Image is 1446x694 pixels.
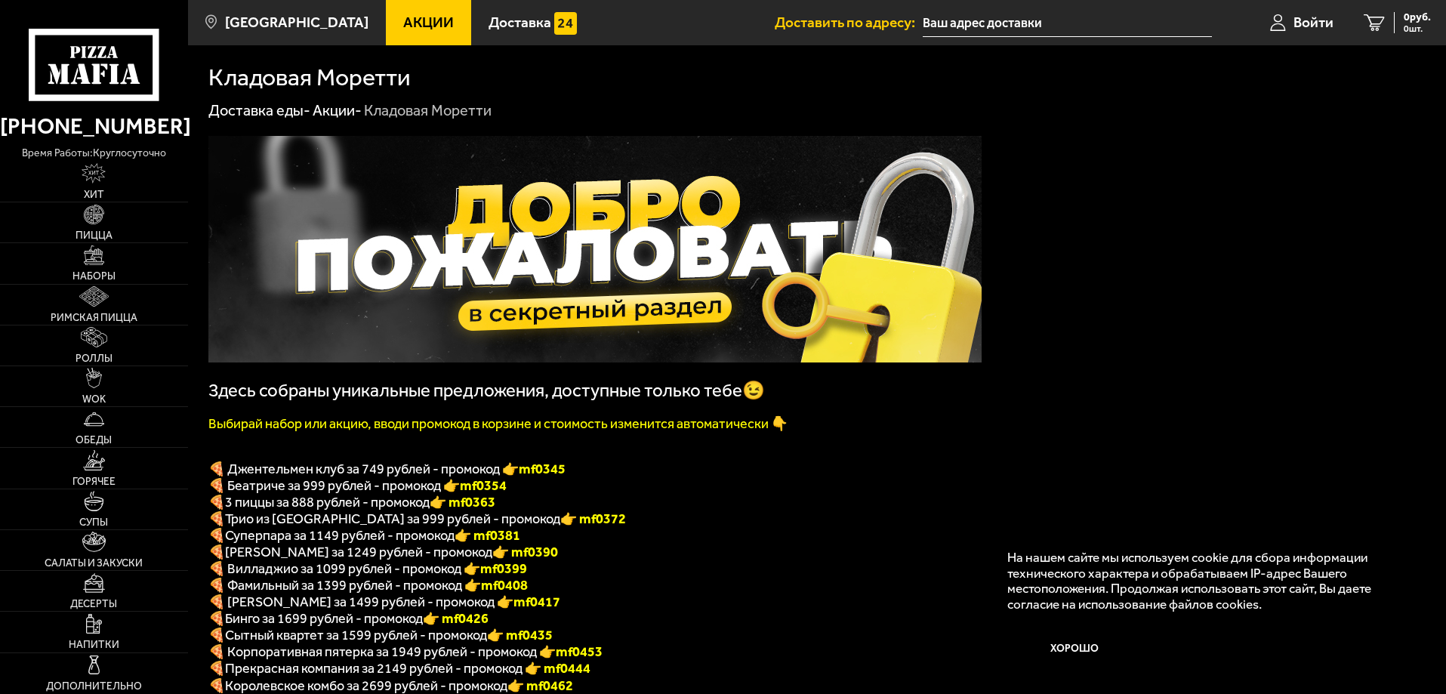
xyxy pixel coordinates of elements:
[560,510,626,527] font: 👉 mf0372
[556,643,603,660] b: mf0453
[489,15,551,29] span: Доставка
[225,527,455,544] span: Суперпара за 1149 рублей - промокод
[1007,627,1143,672] button: Хорошо
[430,494,495,510] font: 👉 mf0363
[225,15,368,29] span: [GEOGRAPHIC_DATA]
[403,15,454,29] span: Акции
[76,435,112,446] span: Обеды
[76,230,113,241] span: Пицца
[225,610,423,627] span: Бинго за 1699 рублей - промокод
[208,660,225,677] font: 🍕
[492,544,558,560] b: 👉 mf0390
[364,101,492,121] div: Кладовая Моретти
[525,660,590,677] font: 👉 mf0444
[519,461,566,477] b: mf0345
[82,394,106,405] span: WOK
[208,627,225,643] b: 🍕
[455,527,520,544] font: 👉 mf0381
[480,560,527,577] b: mf0399
[481,577,528,594] b: mf0408
[208,610,225,627] b: 🍕
[208,594,560,610] span: 🍕 [PERSON_NAME] за 1499 рублей - промокод 👉
[70,599,117,609] span: Десерты
[1404,24,1431,33] span: 0 шт.
[313,101,362,119] a: Акции-
[775,15,923,29] span: Доставить по адресу:
[1404,12,1431,23] span: 0 руб.
[208,380,765,401] span: Здесь собраны уникальные предложения, доступные только тебе😉
[1293,15,1333,29] span: Войти
[208,643,603,660] span: 🍕 Корпоративная пятерка за 1949 рублей - промокод 👉
[51,313,137,323] span: Римская пицца
[208,415,788,432] font: Выбирай набор или акцию, вводи промокод в корзине и стоимость изменится автоматически 👇
[208,477,507,494] span: 🍕 Беатриче за 999 рублей - промокод 👉
[208,560,527,577] span: 🍕 Вилладжио за 1099 рублей - промокод 👉
[513,594,560,610] b: mf0417
[208,461,566,477] span: 🍕 Джентельмен клуб за 749 рублей - промокод 👉
[45,558,143,569] span: Салаты и закуски
[208,677,225,694] font: 🍕
[208,527,225,544] font: 🍕
[225,544,492,560] span: [PERSON_NAME] за 1249 рублей - промокод
[69,640,119,650] span: Напитки
[208,136,982,362] img: 1024x1024
[225,660,525,677] span: Прекрасная компания за 2149 рублей - промокод
[208,510,225,527] font: 🍕
[208,577,528,594] span: 🍕 Фамильный за 1399 рублей - промокод 👉
[46,681,142,692] span: Дополнительно
[208,494,225,510] font: 🍕
[1007,550,1402,612] p: На нашем сайте мы используем cookie для сбора информации технического характера и обрабатываем IP...
[225,627,487,643] span: Сытный квартет за 1599 рублей - промокод
[554,12,577,35] img: 15daf4d41897b9f0e9f617042186c801.svg
[79,517,108,528] span: Супы
[208,66,411,90] h1: Кладовая Моретти
[487,627,553,643] b: 👉 mf0435
[208,544,225,560] b: 🍕
[76,353,113,364] span: Роллы
[208,101,310,119] a: Доставка еды-
[225,494,430,510] span: 3 пиццы за 888 рублей - промокод
[923,9,1212,37] input: Ваш адрес доставки
[84,190,104,200] span: Хит
[72,271,116,282] span: Наборы
[72,477,116,487] span: Горячее
[423,610,489,627] b: 👉 mf0426
[225,510,560,527] span: Трио из [GEOGRAPHIC_DATA] за 999 рублей - промокод
[507,677,573,694] font: 👉 mf0462
[460,477,507,494] b: mf0354
[225,677,507,694] span: Королевское комбо за 2699 рублей - промокод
